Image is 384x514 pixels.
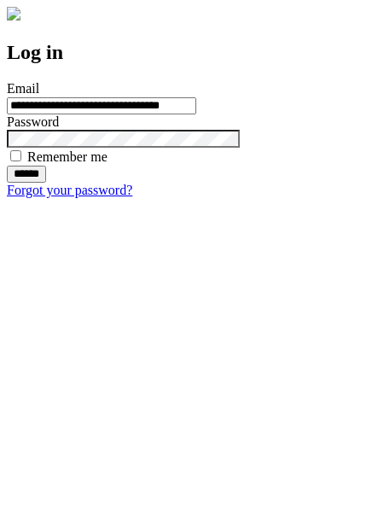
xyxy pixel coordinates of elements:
[7,41,377,64] h2: Log in
[27,149,108,164] label: Remember me
[7,114,59,129] label: Password
[7,7,20,20] img: logo-4e3dc11c47720685a147b03b5a06dd966a58ff35d612b21f08c02c0306f2b779.png
[7,81,39,96] label: Email
[7,183,132,197] a: Forgot your password?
